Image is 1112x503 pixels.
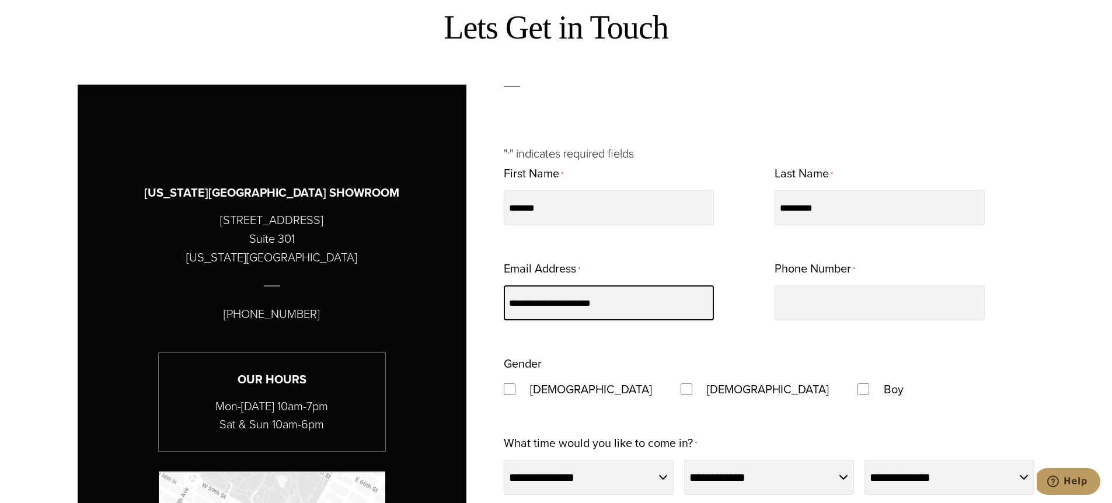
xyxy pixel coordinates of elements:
h2: Lets Get in Touch [78,8,1035,47]
p: " " indicates required fields [504,144,1034,163]
p: [STREET_ADDRESS] Suite 301 [US_STATE][GEOGRAPHIC_DATA] [186,211,357,267]
p: [PHONE_NUMBER] [224,305,320,323]
h3: [US_STATE][GEOGRAPHIC_DATA] SHOWROOM [144,184,399,202]
label: Email Address [504,258,580,281]
label: Phone Number [775,258,855,281]
h3: Our Hours [159,371,385,389]
label: First Name [504,163,563,186]
iframe: Opens a widget where you can chat to one of our agents [1037,468,1100,497]
label: Last Name [775,163,833,186]
label: Boy [872,379,915,400]
p: Mon-[DATE] 10am-7pm Sat & Sun 10am-6pm [159,397,385,434]
label: What time would you like to come in? [504,432,697,455]
legend: Gender [504,353,542,374]
label: [DEMOGRAPHIC_DATA] [695,379,841,400]
label: [DEMOGRAPHIC_DATA] [518,379,664,400]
